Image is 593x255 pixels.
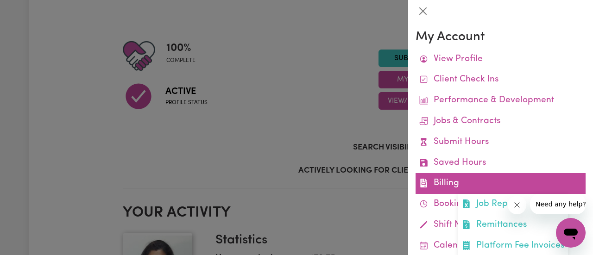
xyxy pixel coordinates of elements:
[416,173,586,194] a: BillingJob ReportsRemittancesPlatform Fee Invoices
[416,49,586,70] a: View Profile
[416,30,586,45] h3: My Account
[530,194,586,214] iframe: Message from company
[458,215,568,236] a: Remittances
[416,69,586,90] a: Client Check Ins
[6,6,56,14] span: Need any help?
[416,153,586,174] a: Saved Hours
[416,132,586,153] a: Submit Hours
[416,111,586,132] a: Jobs & Contracts
[458,194,568,215] a: Job Reports
[416,4,430,19] button: Close
[416,215,586,236] a: Shift Notes
[508,196,526,214] iframe: Close message
[416,90,586,111] a: Performance & Development
[416,194,586,215] a: Bookings
[556,218,586,248] iframe: Button to launch messaging window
